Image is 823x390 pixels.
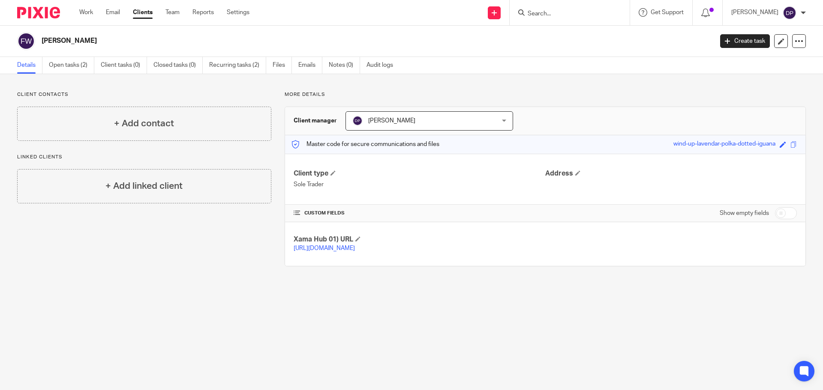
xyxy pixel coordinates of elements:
a: Settings [227,8,249,17]
a: Recurring tasks (2) [209,57,266,74]
label: Show empty fields [720,209,769,217]
a: Reports [192,8,214,17]
p: Linked clients [17,154,271,161]
a: Notes (0) [329,57,360,74]
img: svg%3E [17,32,35,50]
h4: CUSTOM FIELDS [294,210,545,217]
a: Team [165,8,180,17]
a: Client tasks (0) [101,57,147,74]
a: Closed tasks (0) [153,57,203,74]
p: Client contacts [17,91,271,98]
div: wind-up-lavendar-polka-dotted-iguana [673,140,775,149]
h2: [PERSON_NAME] [42,36,574,45]
a: Email [106,8,120,17]
p: [PERSON_NAME] [731,8,778,17]
img: svg%3E [352,116,363,126]
a: Audit logs [366,57,399,74]
h3: Client manager [294,116,337,125]
h4: Client type [294,169,545,178]
p: Sole Trader [294,180,545,189]
input: Search [527,10,604,18]
a: [URL][DOMAIN_NAME] [294,245,355,251]
h4: Address [545,169,797,178]
a: Clients [133,8,153,17]
a: Details [17,57,42,74]
span: Get Support [651,9,684,15]
a: Open tasks (2) [49,57,94,74]
img: svg%3E [783,6,796,20]
p: Master code for secure communications and files [291,140,439,149]
img: Pixie [17,7,60,18]
a: Work [79,8,93,17]
h4: + Add contact [114,117,174,130]
a: Create task [720,34,770,48]
span: [PERSON_NAME] [368,118,415,124]
h4: Xama Hub 01) URL [294,235,545,244]
a: Emails [298,57,322,74]
h4: + Add linked client [105,179,183,193]
a: Files [273,57,292,74]
p: More details [285,91,806,98]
